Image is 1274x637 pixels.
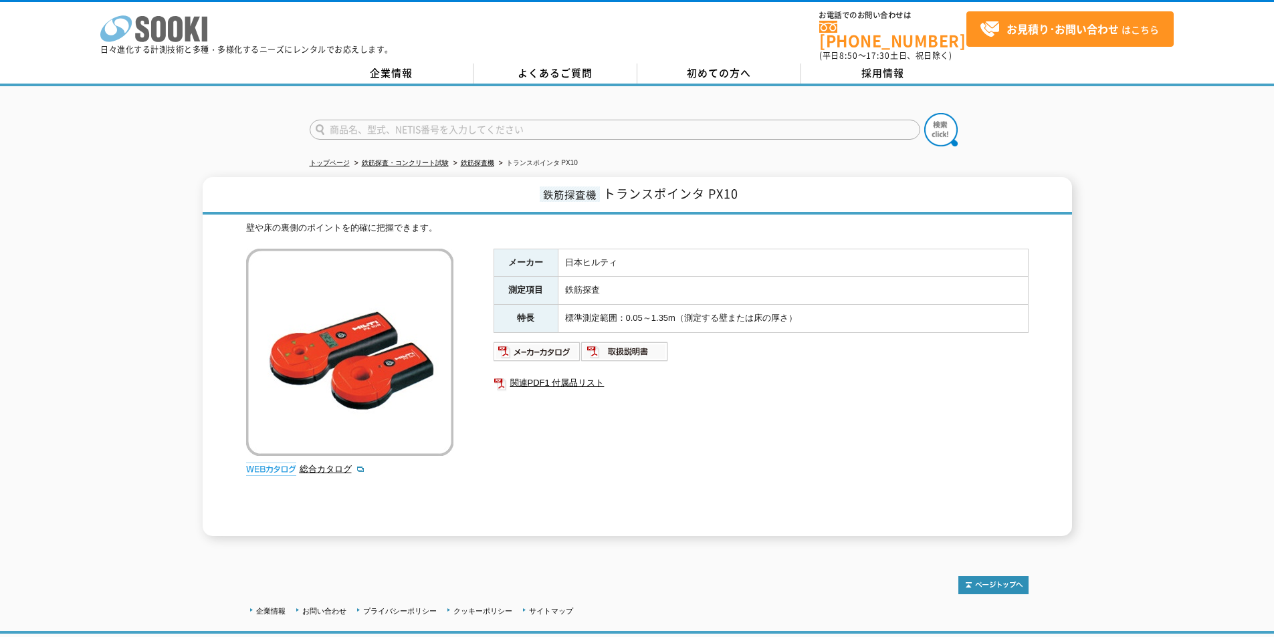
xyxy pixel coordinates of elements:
div: 壁や床の裏側のポイントを的確に把握できます。 [246,221,1029,235]
a: お見積り･お問い合わせはこちら [966,11,1174,47]
a: お問い合わせ [302,607,346,615]
span: 初めての方へ [687,66,751,80]
th: メーカー [494,249,558,277]
a: 企業情報 [256,607,286,615]
a: クッキーポリシー [453,607,512,615]
a: サイトマップ [529,607,573,615]
a: 企業情報 [310,63,473,84]
img: メーカーカタログ [494,341,581,362]
strong: お見積り･お問い合わせ [1006,21,1119,37]
a: プライバシーポリシー [363,607,437,615]
a: 取扱説明書 [581,350,669,360]
span: はこちら [980,19,1159,39]
a: 鉄筋探査・コンクリート試験 [362,159,449,166]
img: トップページへ [958,576,1029,594]
th: 測定項目 [494,277,558,305]
img: webカタログ [246,463,296,476]
td: 鉄筋探査 [558,277,1028,305]
p: 日々進化する計測技術と多種・多様化するニーズにレンタルでお応えします。 [100,45,393,53]
td: 標準測定範囲：0.05～1.35m（測定する壁または床の厚さ） [558,305,1028,333]
a: 総合カタログ [300,464,365,474]
th: 特長 [494,305,558,333]
span: 17:30 [866,49,890,61]
span: (平日 ～ 土日、祝日除く) [819,49,952,61]
a: 鉄筋探査機 [461,159,494,166]
input: 商品名、型式、NETIS番号を入力してください [310,120,920,140]
a: 関連PDF1 付属品リスト [494,374,1029,392]
td: 日本ヒルティ [558,249,1028,277]
a: メーカーカタログ [494,350,581,360]
li: トランスポインタ PX10 [496,156,578,170]
img: トランスポインタ PX10 [246,249,453,456]
a: よくあるご質問 [473,63,637,84]
a: [PHONE_NUMBER] [819,21,966,48]
a: 初めての方へ [637,63,801,84]
span: 8:50 [839,49,858,61]
span: トランスポインタ PX10 [603,184,738,203]
span: お電話でのお問い合わせは [819,11,966,19]
a: トップページ [310,159,350,166]
img: 取扱説明書 [581,341,669,362]
span: 鉄筋探査機 [540,186,600,202]
img: btn_search.png [924,113,958,146]
a: 採用情報 [801,63,965,84]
